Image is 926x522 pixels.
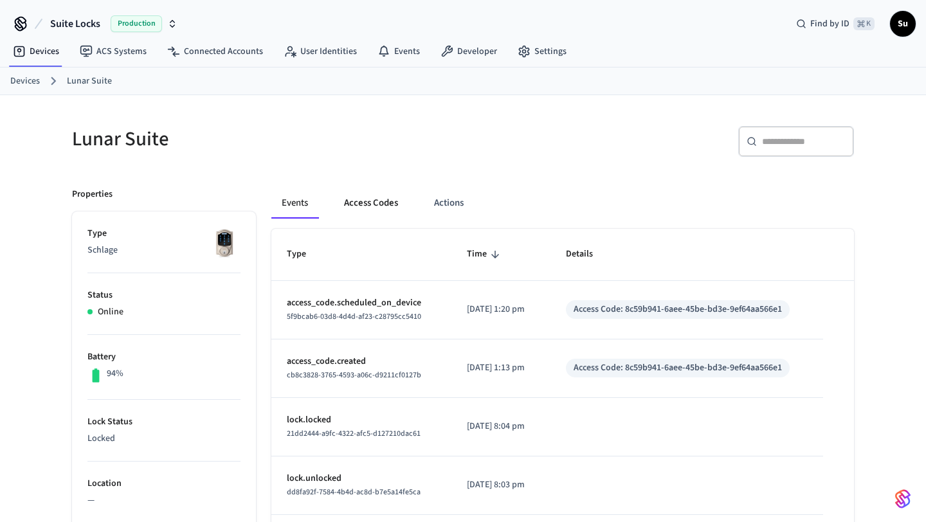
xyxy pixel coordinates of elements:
[287,370,421,381] span: cb8c3828-3765-4593-a06c-d9211cf0127b
[10,75,40,88] a: Devices
[273,40,367,63] a: User Identities
[87,494,241,507] p: —
[98,305,123,319] p: Online
[87,415,241,429] p: Lock Status
[87,477,241,491] p: Location
[424,188,474,219] button: Actions
[287,413,436,427] p: lock.locked
[287,355,436,368] p: access_code.created
[334,188,408,219] button: Access Codes
[271,188,854,219] div: ant example
[507,40,577,63] a: Settings
[891,12,914,35] span: Su
[208,227,241,259] img: Schlage Sense Smart Deadbolt with Camelot Trim, Front
[87,289,241,302] p: Status
[287,311,421,322] span: 5f9bcab6-03d8-4d4d-af23-c28795cc5410
[467,361,535,375] p: [DATE] 1:13 pm
[467,478,535,492] p: [DATE] 8:03 pm
[67,75,112,88] a: Lunar Suite
[890,11,916,37] button: Su
[467,420,535,433] p: [DATE] 8:04 pm
[430,40,507,63] a: Developer
[157,40,273,63] a: Connected Accounts
[271,188,318,219] button: Events
[72,126,455,152] h5: Lunar Suite
[87,432,241,446] p: Locked
[853,17,875,30] span: ⌘ K
[50,16,100,32] span: Suite Locks
[287,296,436,310] p: access_code.scheduled_on_device
[467,244,504,264] span: Time
[287,244,323,264] span: Type
[367,40,430,63] a: Events
[574,303,782,316] div: Access Code: 8c59b941-6aee-45be-bd3e-9ef64aa566e1
[287,428,421,439] span: 21dd2444-a9fc-4322-afc5-d127210dac61
[107,367,123,381] p: 94%
[69,40,157,63] a: ACS Systems
[810,17,849,30] span: Find by ID
[287,487,421,498] span: dd8fa92f-7584-4b4d-ac8d-b7e5a14fe5ca
[786,12,885,35] div: Find by ID⌘ K
[895,489,911,509] img: SeamLogoGradient.69752ec5.svg
[287,472,436,485] p: lock.unlocked
[3,40,69,63] a: Devices
[566,244,610,264] span: Details
[87,350,241,364] p: Battery
[87,227,241,240] p: Type
[574,361,782,375] div: Access Code: 8c59b941-6aee-45be-bd3e-9ef64aa566e1
[72,188,113,201] p: Properties
[467,303,535,316] p: [DATE] 1:20 pm
[111,15,162,32] span: Production
[87,244,241,257] p: Schlage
